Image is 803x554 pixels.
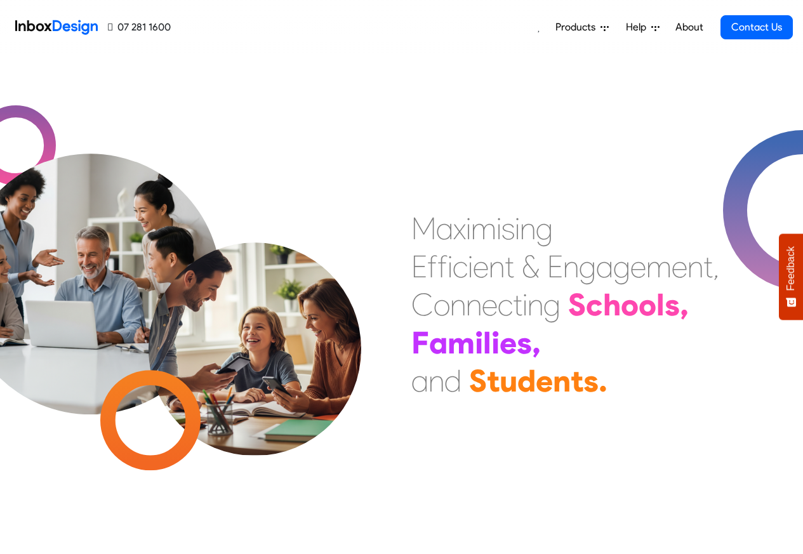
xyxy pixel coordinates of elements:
div: t [513,286,522,324]
div: d [444,362,461,400]
div: e [630,247,646,286]
div: s [583,362,599,400]
div: i [475,324,483,362]
div: g [536,209,553,247]
div: x [453,209,466,247]
div: g [543,286,561,324]
div: d [517,362,536,400]
div: s [517,324,532,362]
div: s [665,286,680,324]
div: E [411,247,427,286]
div: t [505,247,514,286]
div: l [656,286,665,324]
div: . [599,362,607,400]
div: , [680,286,689,324]
div: e [482,286,498,324]
div: s [501,209,515,247]
div: n [466,286,482,324]
div: n [687,247,703,286]
div: n [489,247,505,286]
div: u [500,362,517,400]
div: o [639,286,656,324]
div: g [613,247,630,286]
div: c [586,286,603,324]
span: Help [626,20,651,35]
div: E [547,247,563,286]
div: c [498,286,513,324]
div: n [450,286,466,324]
div: n [520,209,536,247]
a: 07 281 1600 [108,20,171,35]
div: a [411,362,428,400]
div: i [466,209,471,247]
div: F [411,324,429,362]
div: l [483,324,491,362]
div: n [428,362,444,400]
div: e [473,247,489,286]
div: i [496,209,501,247]
div: i [522,286,528,324]
button: Feedback - Show survey [779,234,803,320]
div: o [434,286,450,324]
div: a [596,247,613,286]
div: t [703,247,713,286]
a: Help [621,15,665,40]
span: Products [555,20,601,35]
div: f [427,247,437,286]
div: e [536,362,553,400]
div: h [603,286,621,324]
div: C [411,286,434,324]
div: o [621,286,639,324]
div: m [646,247,672,286]
div: , [713,247,719,286]
a: About [672,15,707,40]
div: a [436,209,453,247]
div: S [469,362,487,400]
div: n [553,362,571,400]
div: i [448,247,453,286]
div: g [579,247,596,286]
a: Products [550,15,614,40]
div: n [563,247,579,286]
div: Maximising Efficient & Engagement, Connecting Schools, Families, and Students. [411,209,719,400]
div: f [437,247,448,286]
span: Feedback [785,246,797,291]
div: M [411,209,436,247]
a: Contact Us [720,15,793,39]
div: a [429,324,448,362]
div: e [500,324,517,362]
div: i [468,247,473,286]
img: parents_with_child.png [122,190,388,456]
div: t [487,362,500,400]
div: i [515,209,520,247]
div: m [471,209,496,247]
div: S [568,286,586,324]
div: e [672,247,687,286]
div: m [448,324,475,362]
div: & [522,247,540,286]
div: , [532,324,541,362]
div: c [453,247,468,286]
div: n [528,286,543,324]
div: t [571,362,583,400]
div: i [491,324,500,362]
